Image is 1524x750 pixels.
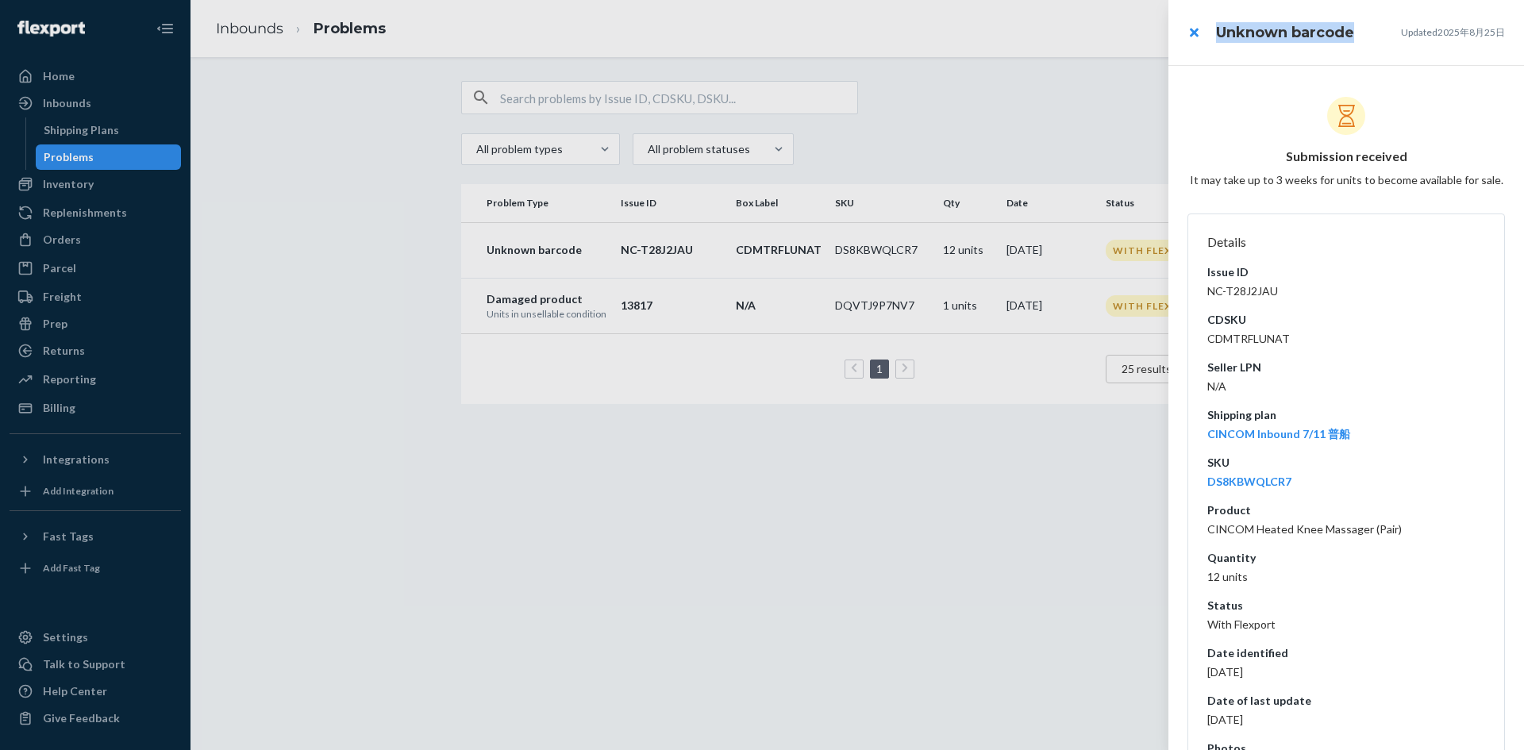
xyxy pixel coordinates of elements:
[1207,264,1485,280] dt: Issue ID
[1207,617,1485,633] dd: With Flexport
[1207,331,1485,347] dd: CDMTRFLUNAT
[1207,712,1485,728] dd: [DATE]
[1207,475,1291,488] a: DS8KBWQLCR7
[1207,360,1485,375] dt: Seller LPN
[1207,521,1485,537] dd: CINCOM Heated Knee Massager (Pair)
[1207,283,1485,299] dd: NC-T28J2JAU
[1207,598,1485,613] dt: Status
[1207,645,1485,661] dt: Date identified
[1207,693,1485,709] dt: Date of last update
[1207,550,1485,566] dt: Quantity
[1207,312,1485,328] dt: CDSKU
[1207,569,1485,585] dd: 12 units
[1207,234,1246,249] span: Details
[1207,455,1485,471] dt: SKU
[1401,25,1505,39] p: Updated 2025年8月25日
[1207,379,1485,394] dd: N/A
[1178,17,1210,48] button: close
[1207,407,1485,423] dt: Shipping plan
[1207,664,1485,680] dd: [DATE]
[1286,148,1407,166] p: Submission received
[1190,172,1503,188] p: It may take up to 3 weeks for units to become available for sale.
[1207,427,1350,440] a: CINCOM Inbound 7/11 普船
[1207,502,1485,518] dt: Product
[1216,22,1354,43] h3: Unknown barcode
